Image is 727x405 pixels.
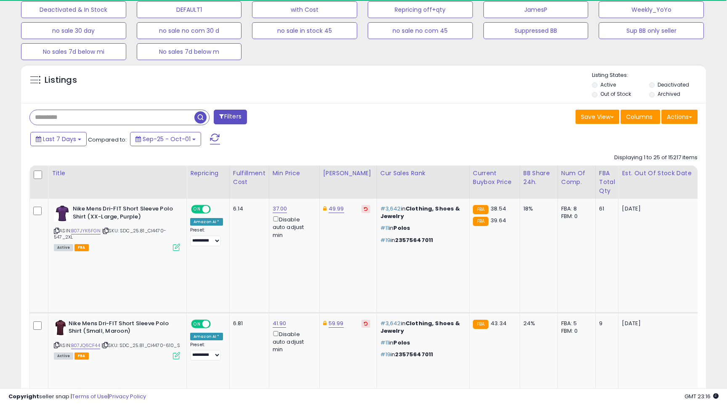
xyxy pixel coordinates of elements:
[561,320,589,327] div: FBA: 5
[380,320,463,335] p: in
[622,320,695,327] p: [DATE]
[71,227,101,234] a: B07JYK6FGN
[599,205,612,213] div: 61
[54,320,180,359] div: ASIN:
[380,224,463,232] p: in
[54,352,73,360] span: All listings currently available for purchase on Amazon
[380,319,460,335] span: Clothing, Shoes & Jewelry
[592,71,706,79] p: Listing States:
[233,205,263,213] div: 6.14
[233,169,265,187] div: Fulfillment Cost
[190,227,223,246] div: Preset:
[21,22,126,39] button: no sale 30 day
[273,329,313,354] div: Disable auto adjust min
[380,169,466,178] div: Cur Sales Rank
[72,392,108,400] a: Terms of Use
[393,339,410,347] span: Polos
[393,224,410,232] span: Polos
[54,244,73,251] span: All listings currently available for purchase on Amazon
[368,1,473,18] button: Repricing off+qty
[43,135,76,143] span: Last 7 Days
[380,350,390,358] span: #19
[54,320,66,337] img: 319TRpSjnnL._SL40_.jpg
[380,339,389,347] span: #11
[599,22,704,39] button: Sup BB only seller
[622,205,695,213] p: [DATE]
[561,205,589,213] div: FBA: 8
[599,169,615,195] div: FBA Total Qty
[561,169,592,187] div: Num of Comp.
[21,43,126,60] button: No sales 7d below mi
[137,22,242,39] button: no sale no com 30 d
[252,22,357,39] button: no sale in stock 45
[54,205,71,222] img: 31k44fC5YDL._SL40_.jpg
[323,169,373,178] div: [PERSON_NAME]
[523,320,551,327] div: 24%
[380,224,389,232] span: #11
[252,1,357,18] button: with Cost
[380,339,463,347] p: in
[491,319,507,327] span: 43.34
[658,81,689,88] label: Deactivated
[473,169,516,187] div: Current Buybox Price
[395,236,433,244] span: 23575647011
[74,352,89,360] span: FBA
[329,319,344,328] a: 59.99
[599,320,612,327] div: 9
[74,244,89,251] span: FBA
[101,342,180,349] span: | SKU: SDC_25.81_CI4470-610_S
[661,110,698,124] button: Actions
[54,205,180,250] div: ASIN:
[214,110,247,124] button: Filters
[21,1,126,18] button: Deactivated & In Stock
[30,132,87,146] button: Last 7 Days
[380,205,401,213] span: #3,642
[523,205,551,213] div: 18%
[380,236,390,244] span: #19
[395,350,433,358] span: 23575647011
[380,237,463,244] p: in
[576,110,619,124] button: Save View
[190,218,223,226] div: Amazon AI *
[210,206,223,213] span: OFF
[483,22,589,39] button: Suppressed BB
[523,169,554,187] div: BB Share 24h.
[685,392,719,400] span: 2025-10-9 23:16 GMT
[368,22,473,39] button: no sale no com 45
[329,205,344,213] a: 49.99
[599,1,704,18] button: Weekly_YoYo
[143,135,191,143] span: Sep-25 - Oct-01
[614,154,698,162] div: Displaying 1 to 25 of 15217 items
[130,132,201,146] button: Sep-25 - Oct-01
[273,169,316,178] div: Min Price
[52,169,183,178] div: Title
[561,213,589,220] div: FBM: 0
[380,351,463,358] p: in
[233,320,263,327] div: 6.81
[190,333,223,340] div: Amazon AI *
[473,217,488,226] small: FBA
[45,74,77,86] h5: Listings
[621,110,660,124] button: Columns
[380,205,460,220] span: Clothing, Shoes & Jewelry
[137,43,242,60] button: No sales 7d below m
[273,319,287,328] a: 41.90
[491,205,506,213] span: 38.54
[473,320,488,329] small: FBA
[69,320,171,337] b: Nike Mens Dri-FIT Short Sleeve Polo Shirt (Small, Maroon)
[8,393,146,401] div: seller snap | |
[380,205,463,220] p: in
[192,206,202,213] span: ON
[626,113,653,121] span: Columns
[109,392,146,400] a: Privacy Policy
[88,136,127,144] span: Compared to:
[73,205,175,223] b: Nike Mens Dri-FIT Short Sleeve Polo Shirt (XX-Large, Purple)
[210,320,223,327] span: OFF
[273,205,287,213] a: 37.00
[600,81,616,88] label: Active
[483,1,589,18] button: JamesP
[137,1,242,18] button: DEFAULT1
[54,227,166,240] span: | SKU: SDC_25.81_CI4470-547_2XL
[491,216,506,224] span: 39.64
[190,342,223,361] div: Preset:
